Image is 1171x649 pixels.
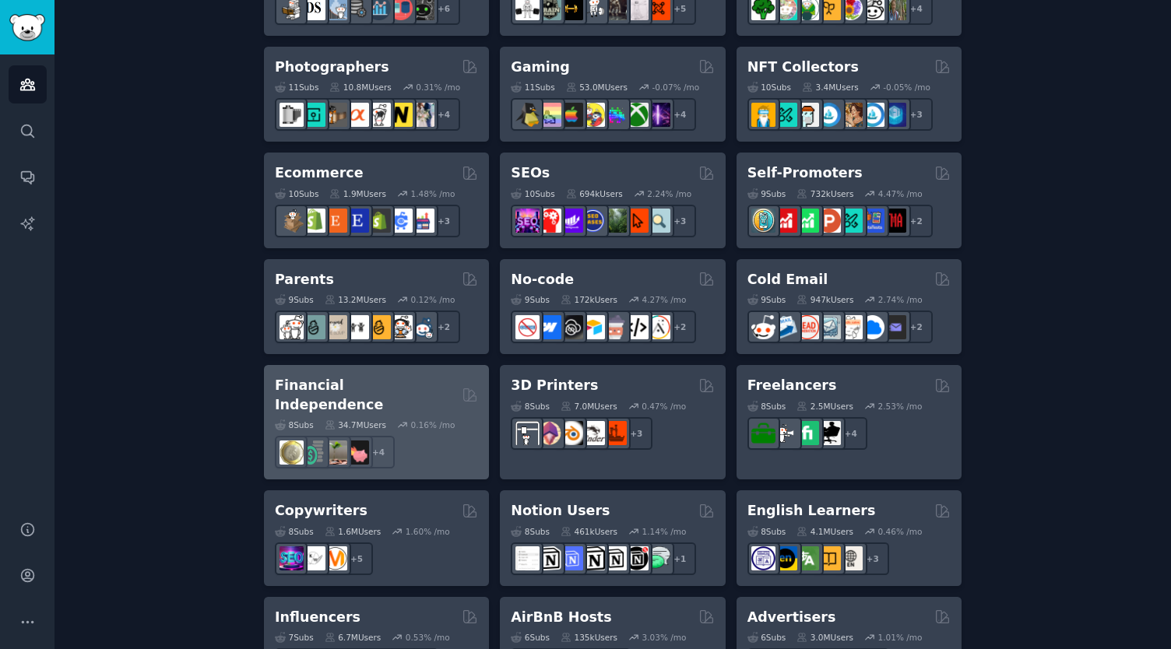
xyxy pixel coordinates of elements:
[511,163,550,183] h2: SEOs
[835,417,867,450] div: + 4
[603,209,627,233] img: Local_SEO
[511,632,550,643] div: 6 Sub s
[795,103,819,127] img: NFTmarket
[624,209,649,233] img: GoogleSearchConsole
[817,546,841,570] img: LearnEnglishOnReddit
[345,103,369,127] img: SonyAlpha
[747,401,786,412] div: 8 Sub s
[275,163,364,183] h2: Ecommerce
[537,546,561,570] img: notioncreations
[642,401,686,412] div: 0.47 % /mo
[773,103,797,127] img: NFTMarketplace
[275,632,314,643] div: 7 Sub s
[389,103,413,127] img: Nikon
[795,209,819,233] img: selfpromotion
[511,501,610,521] h2: Notion Users
[511,270,574,289] h2: No-code
[280,209,304,233] img: dropship
[900,205,933,237] div: + 2
[747,632,786,643] div: 6 Sub s
[751,209,775,233] img: AppIdeas
[301,546,325,570] img: KeepWriting
[323,209,347,233] img: Etsy
[802,82,859,93] div: 3.4M Users
[389,209,413,233] img: ecommercemarketing
[559,209,583,233] img: seogrowth
[280,546,304,570] img: SEO
[652,82,700,93] div: -0.07 % /mo
[747,501,876,521] h2: English Learners
[882,209,906,233] img: TestMyApp
[663,310,696,343] div: + 2
[275,188,318,199] div: 10 Sub s
[416,82,460,93] div: 0.31 % /mo
[773,546,797,570] img: EnglishLearning
[860,103,884,127] img: OpenseaMarket
[280,440,304,465] img: UKPersonalFinance
[511,58,569,77] h2: Gaming
[280,315,304,339] img: daddit
[301,209,325,233] img: shopify
[411,294,455,305] div: 0.12 % /mo
[389,315,413,339] img: parentsofmultiples
[275,419,314,430] div: 8 Sub s
[878,401,923,412] div: 2.53 % /mo
[275,376,456,414] h2: Financial Independence
[301,315,325,339] img: SingleParents
[663,205,696,237] div: + 3
[878,188,923,199] div: 4.47 % /mo
[427,205,460,237] div: + 3
[642,526,687,537] div: 1.14 % /mo
[860,315,884,339] img: B2BSaaS
[9,14,45,41] img: GummySearch logo
[839,315,863,339] img: b2b_sales
[362,436,395,468] div: + 4
[647,188,691,199] div: 2.24 % /mo
[367,103,391,127] img: canon
[663,542,696,575] div: + 1
[581,421,605,445] img: ender3
[795,421,819,445] img: Fiverr
[566,188,623,199] div: 694k Users
[537,315,561,339] img: webflow
[796,632,853,643] div: 3.0M Users
[581,315,605,339] img: Airtable
[817,103,841,127] img: OpenSeaNFT
[620,417,652,450] div: + 3
[878,526,923,537] div: 0.46 % /mo
[882,315,906,339] img: EmailOutreach
[411,188,455,199] div: 1.48 % /mo
[839,209,863,233] img: alphaandbetausers
[275,82,318,93] div: 11 Sub s
[796,294,853,305] div: 947k Users
[515,546,540,570] img: Notiontemplates
[747,163,863,183] h2: Self-Promoters
[751,103,775,127] img: NFTExchange
[581,103,605,127] img: GamerPals
[882,103,906,127] img: DigitalItems
[561,632,617,643] div: 135k Users
[747,82,791,93] div: 10 Sub s
[325,294,386,305] div: 13.2M Users
[642,294,687,305] div: 4.27 % /mo
[367,315,391,339] img: NewParents
[646,103,670,127] img: TwitchStreaming
[747,526,786,537] div: 8 Sub s
[511,401,550,412] div: 8 Sub s
[796,526,853,537] div: 4.1M Users
[410,103,434,127] img: WeddingPhotography
[566,82,628,93] div: 53.0M Users
[406,526,450,537] div: 1.60 % /mo
[646,209,670,233] img: The_SEO
[323,103,347,127] img: AnalogCommunity
[323,546,347,570] img: content_marketing
[856,542,889,575] div: + 3
[817,209,841,233] img: ProductHunters
[515,421,540,445] img: 3Dprinting
[603,103,627,127] img: gamers
[275,58,389,77] h2: Photographers
[747,188,786,199] div: 9 Sub s
[795,315,819,339] img: LeadGeneration
[747,294,786,305] div: 9 Sub s
[410,209,434,233] img: ecommerce_growth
